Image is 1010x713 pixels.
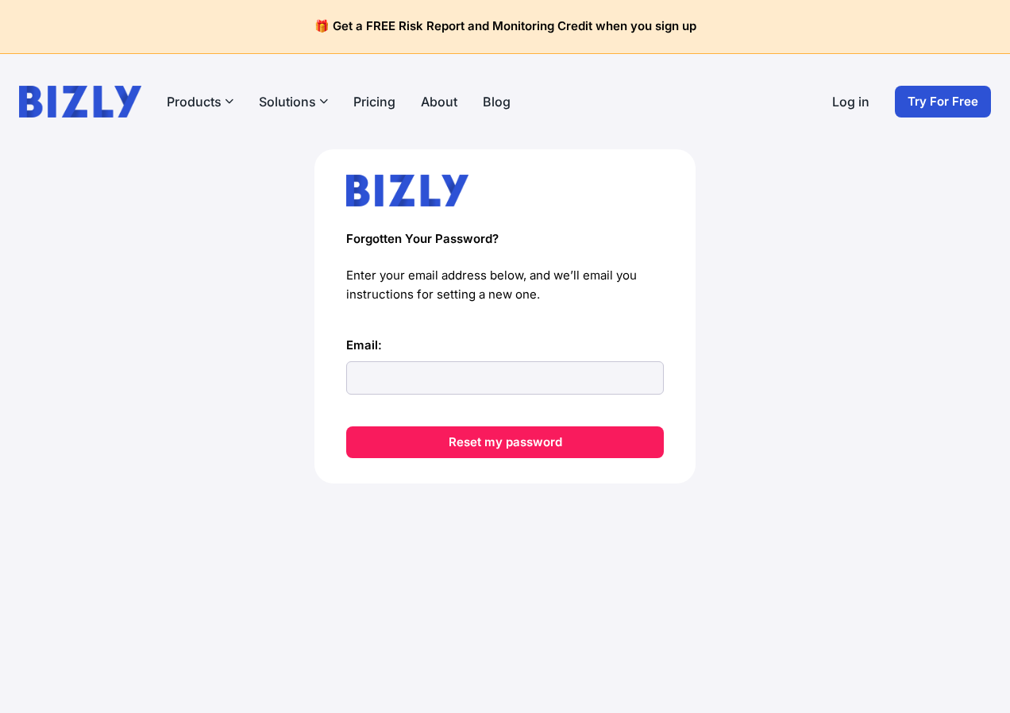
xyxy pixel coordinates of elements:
[259,92,328,111] button: Solutions
[832,92,869,111] a: Log in
[421,92,457,111] a: About
[353,92,395,111] a: Pricing
[346,175,468,206] img: bizly_logo.svg
[19,19,991,34] h4: 🎁 Get a FREE Risk Report and Monitoring Credit when you sign up
[346,232,664,247] h4: Forgotten Your Password?
[346,426,664,458] button: Reset my password
[895,86,991,118] a: Try For Free
[346,336,664,355] label: Email:
[346,266,664,304] p: Enter your email address below, and we’ll email you instructions for setting a new one.
[167,92,233,111] button: Products
[483,92,511,111] a: Blog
